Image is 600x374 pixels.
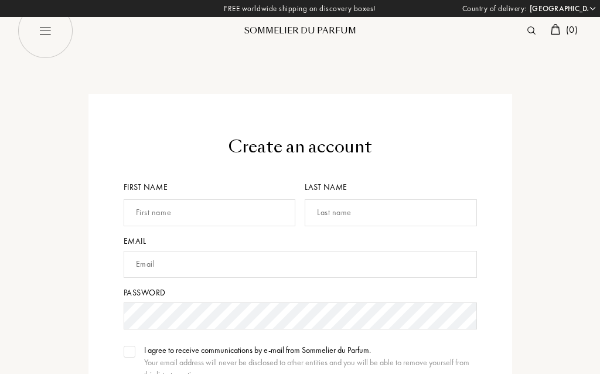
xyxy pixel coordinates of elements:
div: First name [124,181,301,193]
img: burger_black.png [18,3,73,59]
div: Create an account [124,135,477,159]
div: Sommelier du Parfum [230,25,370,37]
div: I agree to receive communications by e-mail from Sommelier du Parfum. [144,344,477,356]
div: Email [124,235,477,247]
span: Country of delivery: [462,3,527,15]
input: Last name [305,199,477,226]
div: Password [124,287,477,299]
img: search_icn.svg [527,26,536,35]
img: valide.svg [125,349,134,355]
img: cart.svg [551,24,560,35]
div: Last name [305,181,477,193]
input: First name [124,199,296,226]
input: Email [124,251,477,278]
span: ( 0 ) [566,23,578,36]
